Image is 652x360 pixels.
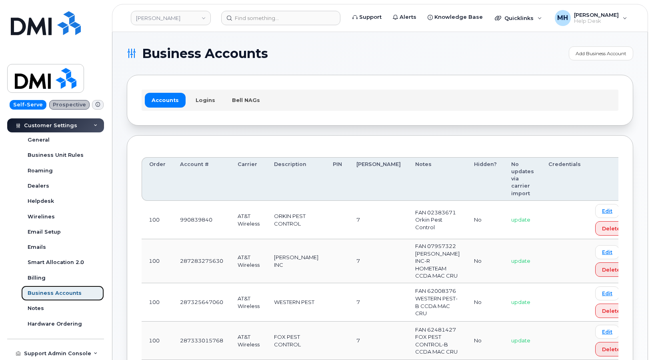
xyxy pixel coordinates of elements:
span: update [511,299,530,305]
td: AT&T Wireless [230,283,267,322]
button: Delete [595,304,627,318]
th: Notes [408,157,467,201]
a: Edit [595,204,619,218]
a: Add Business Account [569,46,633,60]
span: update [511,337,530,344]
a: Bell NAGs [225,93,267,107]
span: Delete [602,266,620,274]
td: No [467,201,504,239]
td: AT&T Wireless [230,239,267,283]
th: No updates via carrier import [504,157,541,201]
td: 287325647060 [173,283,230,322]
td: No [467,283,504,322]
td: 7 [349,283,408,322]
span: Delete [602,346,620,353]
span: Business Accounts [142,48,268,60]
a: Edit [595,286,619,300]
td: 990839840 [173,201,230,239]
a: Edit [595,245,619,259]
a: Edit [595,325,619,339]
th: Hidden? [467,157,504,201]
span: update [511,216,530,223]
th: [PERSON_NAME] [349,157,408,201]
td: FAN 62481427 FOX PEST CONTROL-B CCDA MAC CRU [408,322,467,360]
td: FAN 02383671 Orkin Pest Control [408,201,467,239]
td: 7 [349,322,408,360]
td: [PERSON_NAME] INC [267,239,326,283]
td: 100 [142,201,173,239]
a: Logins [189,93,222,107]
td: FOX PEST CONTROL [267,322,326,360]
th: PIN [326,157,349,201]
td: 287333015768 [173,322,230,360]
td: No [467,322,504,360]
td: 100 [142,322,173,360]
td: FAN 62008376 WESTERN PEST-B CCDA MAC CRU [408,283,467,322]
th: Description [267,157,326,201]
td: FAN 07957322 [PERSON_NAME] INC-R HOMETEAM CCDA MAC CRU [408,239,467,283]
th: Order [142,157,173,201]
td: No [467,239,504,283]
th: Carrier [230,157,267,201]
button: Delete [595,262,627,277]
td: AT&T Wireless [230,322,267,360]
button: Delete [595,342,627,356]
td: WESTERN PEST [267,283,326,322]
td: 7 [349,239,408,283]
span: Delete [602,307,620,315]
a: Accounts [145,93,186,107]
td: ORKIN PEST CONTROL [267,201,326,239]
td: AT&T Wireless [230,201,267,239]
span: update [511,258,530,264]
td: 100 [142,239,173,283]
td: 287283275630 [173,239,230,283]
button: Delete [595,221,627,236]
th: Credentials [541,157,588,201]
th: Account # [173,157,230,201]
td: 100 [142,283,173,322]
span: Delete [602,225,620,232]
td: 7 [349,201,408,239]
